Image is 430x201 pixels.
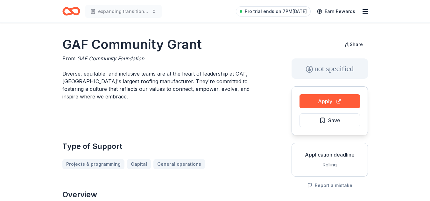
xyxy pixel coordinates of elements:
[297,161,363,169] div: Rolling
[62,36,261,53] h1: GAF Community Grant
[350,42,363,47] span: Share
[98,8,149,15] span: expanding transitional housing
[307,182,352,189] button: Report a mistake
[292,58,368,79] div: not specified
[62,70,261,100] p: Diverse, equitable, and inclusive teams are at the heart of leadership at GAF, [GEOGRAPHIC_DATA]'...
[236,6,311,17] a: Pro trial ends on 7PM[DATE]
[62,190,261,200] h2: Overview
[300,113,360,127] button: Save
[127,159,151,169] a: Capital
[153,159,205,169] a: General operations
[340,38,368,51] button: Share
[85,5,162,18] button: expanding transitional housing
[313,6,359,17] a: Earn Rewards
[328,116,340,124] span: Save
[62,141,261,151] h2: Type of Support
[77,55,144,62] span: GAF Community Foundation
[300,94,360,108] button: Apply
[62,55,261,62] div: From
[297,151,363,158] div: Application deadline
[245,8,307,15] span: Pro trial ends on 7PM[DATE]
[62,159,124,169] a: Projects & programming
[62,4,80,19] a: Home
